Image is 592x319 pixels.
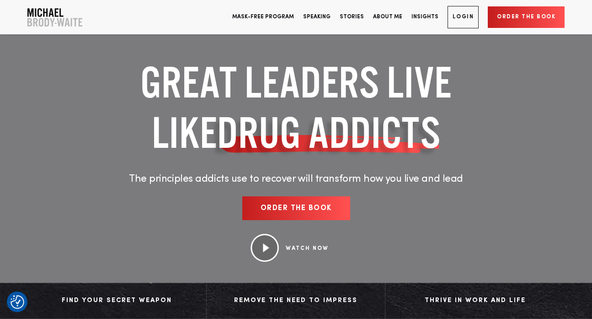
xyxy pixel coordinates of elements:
[242,196,350,220] a: Order the book
[11,295,24,309] img: Revisit consent button
[37,294,197,308] div: Find Your Secret Weapon
[448,6,479,28] a: Login
[217,108,441,158] span: DRUG ADDICTS
[84,57,509,158] h1: GREAT LEADERS LIVE LIKE
[129,174,463,184] span: The principles addicts use to recover will transform how you live and lead
[261,205,332,212] span: Order the book
[216,294,376,308] div: Remove The Need to Impress
[488,6,565,28] a: Order the book
[11,295,24,309] button: Consent Preferences
[27,8,82,27] img: Company Logo
[395,294,555,308] div: Thrive in Work and Life
[250,234,279,262] img: Play
[27,8,82,27] a: Company Logo Company Logo
[286,246,329,251] a: WATCH NOW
